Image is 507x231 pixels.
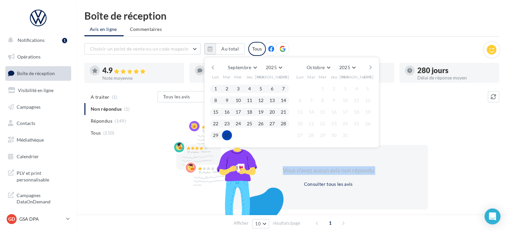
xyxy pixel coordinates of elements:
button: 25 [352,119,361,129]
span: Campagnes [17,104,41,109]
span: PLV et print personnalisable [17,169,68,183]
span: (150) [103,130,115,136]
button: 2025 [336,63,358,72]
span: [PERSON_NAME] [340,74,374,80]
button: 14 [278,95,288,105]
button: 9 [222,95,232,105]
button: 24 [233,119,243,129]
button: 28 [306,130,316,140]
button: 12 [363,95,373,105]
button: 22 [318,119,328,129]
button: 8 [211,95,221,105]
button: 9 [329,95,339,105]
span: Calendrier [17,154,39,159]
button: 6 [267,84,277,94]
span: Jeu [331,74,337,80]
button: 29 [318,130,328,140]
span: Afficher [234,220,249,226]
span: Jeu [246,74,253,80]
span: Médiathèque [17,137,44,143]
span: Boîte de réception [17,70,55,76]
button: Septembre [225,63,259,72]
a: Campagnes DataOnDemand [4,188,72,208]
button: 19 [256,107,266,117]
span: Dim [279,74,287,80]
button: 16 [222,107,232,117]
span: Tous [91,130,101,136]
button: 7 [278,84,288,94]
span: Répondus [91,118,112,124]
button: 10 [233,95,243,105]
button: 18 [352,107,361,117]
span: Contacts [17,120,35,126]
button: 26 [256,119,266,129]
span: Septembre [228,64,251,70]
button: 18 [245,107,254,117]
button: Notifications 1 [4,33,70,47]
button: 4 [245,84,254,94]
button: 13 [295,107,305,117]
span: Dim [364,74,372,80]
button: 28 [278,119,288,129]
button: 3 [233,84,243,94]
span: Mer [234,74,242,80]
a: Médiathèque [4,133,72,147]
div: Délai de réponse moyen [417,75,494,80]
div: Vous n'avez aucun avis non répondu [271,166,385,175]
button: 1 [318,84,328,94]
button: 27 [267,119,277,129]
span: 2025 [265,64,276,70]
button: 5 [256,84,266,94]
span: Notifications [18,37,45,43]
button: 10 [252,219,269,228]
div: Open Intercom Messenger [484,208,500,224]
span: A traiter [91,94,109,100]
button: 30 [329,130,339,140]
span: Tous les avis [163,94,190,99]
button: 24 [340,119,350,129]
button: 2 [222,84,232,94]
button: 27 [295,130,305,140]
button: 13 [267,95,277,105]
button: 31 [340,130,350,140]
span: Mer [319,74,327,80]
span: Commentaires [130,26,162,33]
button: 4 [352,84,361,94]
button: 23 [222,119,232,129]
button: Tous les avis [157,91,224,102]
span: Visibilité en ligne [18,87,53,93]
button: 5 [363,84,373,94]
button: 29 [211,130,221,140]
span: 1 [325,218,336,228]
button: 7 [306,95,316,105]
p: GSA DPA [19,216,63,222]
button: Au total [216,43,245,55]
button: 8 [318,95,328,105]
a: Contacts [4,116,72,130]
span: 2025 [339,64,350,70]
span: Choisir un point de vente ou un code magasin [90,46,188,52]
button: 26 [363,119,373,129]
button: 11 [352,95,361,105]
span: Octobre [307,64,325,70]
button: 17 [340,107,350,117]
a: GD GSA DPA [5,213,71,225]
button: 15 [318,107,328,117]
span: (149) [115,118,126,124]
div: Tous [248,42,266,56]
button: 3 [340,84,350,94]
button: 11 [245,95,254,105]
a: Boîte de réception [4,66,72,80]
div: 1 [62,38,67,43]
button: Octobre [304,63,333,72]
span: [PERSON_NAME] [255,74,289,80]
button: 21 [306,119,316,129]
a: PLV et print personnalisable [4,166,72,185]
span: (1) [112,94,118,100]
span: GD [8,216,15,222]
button: 15 [211,107,221,117]
span: Mar [223,74,231,80]
span: 10 [255,221,261,226]
button: 12 [256,95,266,105]
button: 14 [306,107,316,117]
